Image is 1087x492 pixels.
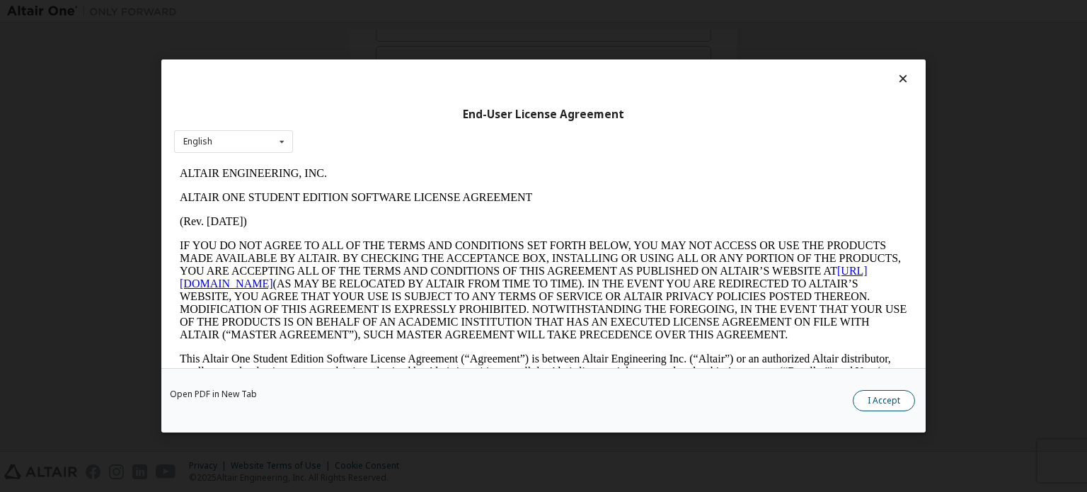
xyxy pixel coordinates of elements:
[6,191,733,242] p: This Altair One Student Edition Software License Agreement (“Agreement”) is between Altair Engine...
[6,30,733,42] p: ALTAIR ONE STUDENT EDITION SOFTWARE LICENSE AGREEMENT
[6,103,694,128] a: [URL][DOMAIN_NAME]
[183,137,212,146] div: English
[853,390,915,411] button: I Accept
[6,78,733,180] p: IF YOU DO NOT AGREE TO ALL OF THE TERMS AND CONDITIONS SET FORTH BELOW, YOU MAY NOT ACCESS OR USE...
[174,108,913,122] div: End-User License Agreement
[6,6,733,18] p: ALTAIR ENGINEERING, INC.
[6,54,733,67] p: (Rev. [DATE])
[170,390,257,399] a: Open PDF in New Tab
